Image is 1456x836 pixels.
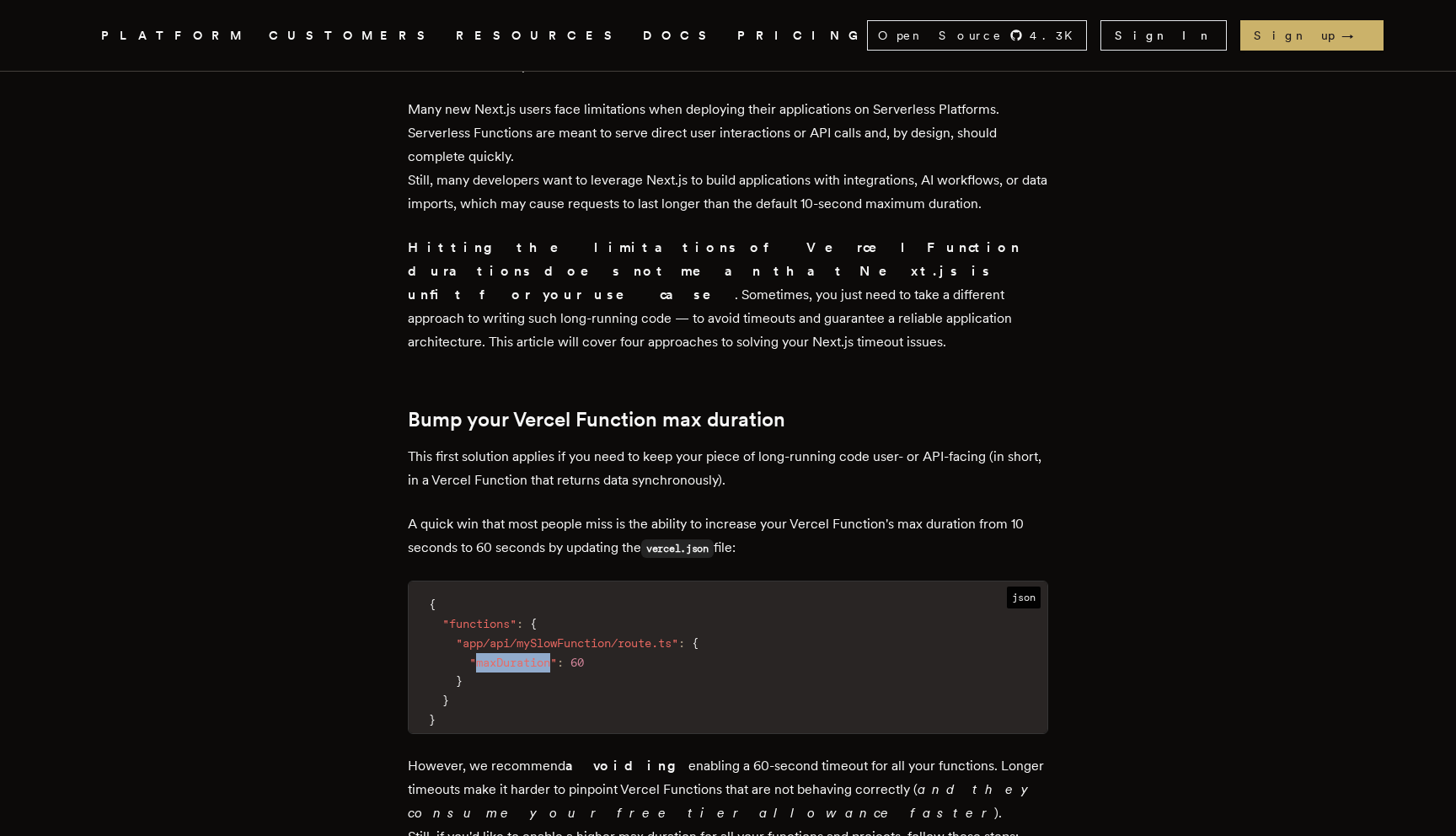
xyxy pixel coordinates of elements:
[641,539,714,558] code: vercel.json
[269,25,436,46] a: CUSTOMERS
[530,617,537,630] span: {
[429,598,436,611] span: {
[1007,587,1041,608] span: json
[408,239,1020,303] strong: Hitting the limitations of Vercel Function durations does not mean that Next.js is unfit for your...
[1240,20,1384,51] a: Sign up
[469,656,557,669] span: "maxDuration"
[557,656,564,669] span: :
[737,25,867,46] a: PRICING
[517,617,523,630] span: :
[101,25,249,46] button: PLATFORM
[643,25,717,46] a: DOCS
[408,781,1041,821] em: and they consume your free tier allowance faster
[456,25,623,46] button: RESOURCES
[408,408,1048,431] h2: Bump your Vercel Function max duration
[456,636,678,650] span: "app/api/mySlowFunction/route.ts"
[565,758,688,774] strong: avoiding
[678,636,685,650] span: :
[442,694,449,707] span: }
[692,636,699,650] span: {
[1100,20,1227,51] a: Sign In
[442,617,517,630] span: "functions"
[408,98,1048,216] p: Many new Next.js users face limitations when deploying their applications on Serverless Platforms...
[1030,27,1083,44] span: 4.3 K
[878,27,1003,44] span: Open Source
[570,656,584,669] span: 60
[429,713,436,726] span: }
[408,512,1048,560] p: A quick win that most people miss is the ability to increase your Vercel Function's max duration ...
[408,445,1048,492] p: This first solution applies if you need to keep your piece of long-running code user- or API-faci...
[1341,27,1370,44] span: →
[456,674,463,688] span: }
[408,236,1048,354] p: . Sometimes, you just need to take a different approach to writing such long-running code — to av...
